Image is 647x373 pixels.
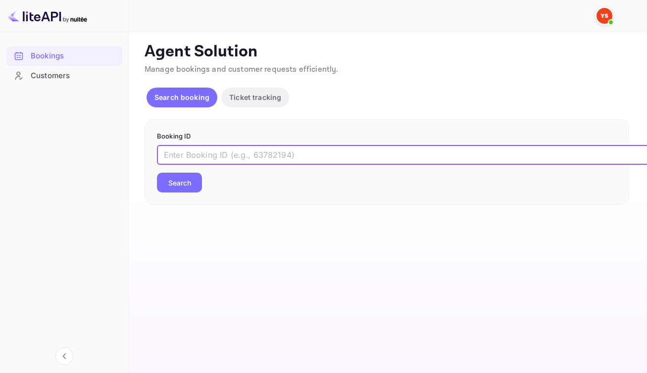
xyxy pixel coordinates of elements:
[157,132,617,141] p: Booking ID
[597,8,612,24] img: Yandex Support
[6,47,122,65] a: Bookings
[145,64,339,75] span: Manage bookings and customer requests efficiently.
[157,173,202,192] button: Search
[6,66,122,86] div: Customers
[154,92,209,102] p: Search booking
[6,66,122,85] a: Customers
[145,42,629,62] p: Agent Solution
[31,70,117,82] div: Customers
[8,8,87,24] img: LiteAPI logo
[6,47,122,66] div: Bookings
[31,50,117,62] div: Bookings
[55,347,73,365] button: Collapse navigation
[229,92,281,102] p: Ticket tracking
